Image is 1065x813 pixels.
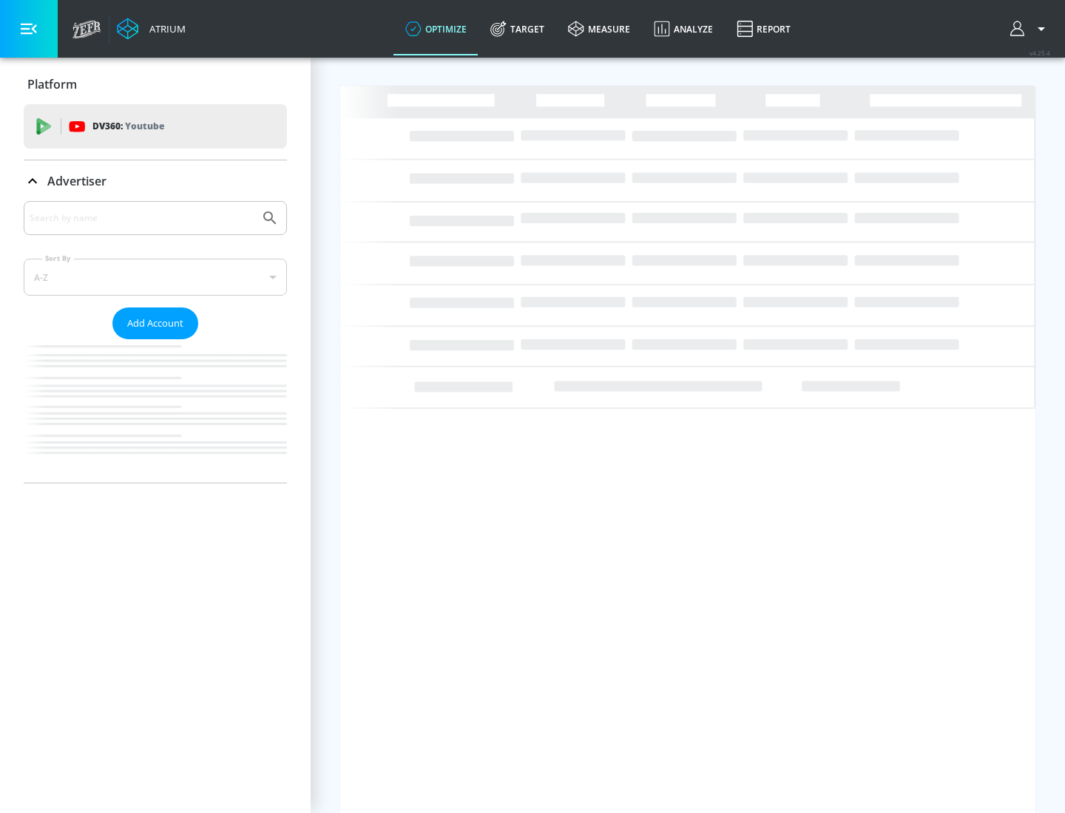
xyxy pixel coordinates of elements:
span: v 4.25.4 [1029,49,1050,57]
p: Advertiser [47,173,106,189]
div: DV360: Youtube [24,104,287,149]
p: Platform [27,76,77,92]
span: Add Account [127,315,183,332]
a: Atrium [117,18,186,40]
div: A-Z [24,259,287,296]
a: measure [556,2,642,55]
div: Platform [24,64,287,105]
nav: list of Advertiser [24,339,287,483]
a: optimize [393,2,479,55]
button: Add Account [112,307,198,339]
div: Advertiser [24,201,287,483]
label: Sort By [42,254,74,263]
div: Atrium [143,22,186,35]
a: Analyze [642,2,725,55]
input: Search by name [30,208,254,228]
p: DV360: [92,118,164,135]
a: Report [725,2,802,55]
p: Youtube [125,118,164,134]
div: Advertiser [24,160,287,202]
a: Target [479,2,556,55]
